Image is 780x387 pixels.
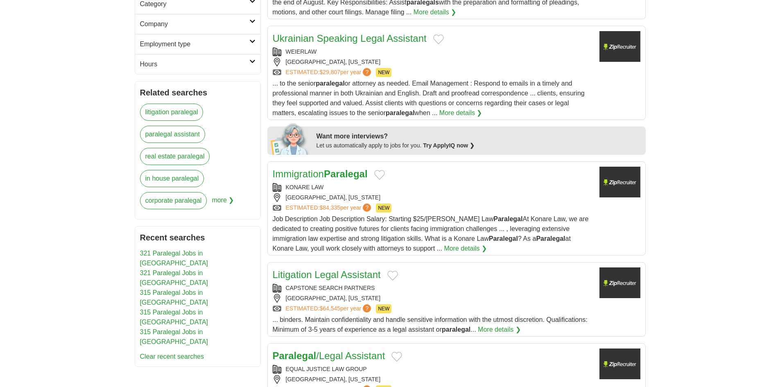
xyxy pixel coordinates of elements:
[140,250,208,267] a: 321 Paralegal Jobs in [GEOGRAPHIC_DATA]
[324,168,368,179] strong: Paralegal
[478,325,521,335] a: More details ❯
[444,244,487,253] a: More details ❯
[135,14,260,34] a: Company
[317,131,641,141] div: Want more interviews?
[273,193,593,202] div: [GEOGRAPHIC_DATA], [US_STATE]
[439,108,482,118] a: More details ❯
[273,215,589,252] span: Job Description Job Description Salary: Starting $25/[PERSON_NAME] Law At Konare Law, we are dedi...
[442,326,470,333] strong: paralegal
[140,309,208,326] a: 315 Paralegal Jobs in [GEOGRAPHIC_DATA]
[391,352,402,362] button: Add to favorite jobs
[363,204,371,212] span: ?
[273,48,593,56] div: WEIERLAW
[140,104,203,121] a: litigation paralegal
[286,68,373,77] a: ESTIMATED:$29,807per year?
[599,349,640,379] img: Company logo
[386,109,414,116] strong: paralegal
[273,33,427,44] a: Ukrainian Speaking Legal Assistant
[319,69,340,75] span: $29,807
[376,304,391,313] span: NEW
[374,170,385,180] button: Add to favorite jobs
[493,215,522,222] strong: Paralegal
[376,68,391,77] span: NEW
[489,235,518,242] strong: Paralegal
[140,170,204,187] a: in house paralegal
[317,141,641,150] div: Let us automatically apply to jobs for you.
[273,350,385,361] a: Paralegal/Legal Assistant
[140,19,249,29] h2: Company
[273,365,593,373] div: EQUAL JUSTICE LAW GROUP
[273,269,381,280] a: Litigation Legal Assistant
[273,183,593,192] div: KONARE LAW
[423,142,475,149] a: Try ApplyIQ now ❯
[536,235,565,242] strong: Paralegal
[387,271,398,281] button: Add to favorite jobs
[273,58,593,66] div: [GEOGRAPHIC_DATA], [US_STATE]
[140,192,207,209] a: corporate paralegal
[599,167,640,197] img: Company logo
[140,269,208,286] a: 321 Paralegal Jobs in [GEOGRAPHIC_DATA]
[140,328,208,345] a: 315 Paralegal Jobs in [GEOGRAPHIC_DATA]
[273,80,585,116] span: ... to the senior or attorney as needed. Email Management : Respond to emails in a timely and pro...
[414,7,457,17] a: More details ❯
[363,68,371,76] span: ?
[135,54,260,74] a: Hours
[273,168,368,179] a: ImmigrationParalegal
[319,305,340,312] span: $64,545
[273,375,593,384] div: [GEOGRAPHIC_DATA], [US_STATE]
[140,231,255,244] h2: Recent searches
[273,294,593,303] div: [GEOGRAPHIC_DATA], [US_STATE]
[286,304,373,313] a: ESTIMATED:$64,545per year?
[135,34,260,54] a: Employment type
[316,80,344,87] strong: paralegal
[140,289,208,306] a: 315 Paralegal Jobs in [GEOGRAPHIC_DATA]
[363,304,371,312] span: ?
[376,204,391,213] span: NEW
[599,267,640,298] img: Company logo
[286,204,373,213] a: ESTIMATED:$84,335per year?
[140,86,255,99] h2: Related searches
[140,353,204,360] a: Clear recent searches
[599,31,640,62] img: Company logo
[140,148,210,165] a: real estate paralegal
[212,192,234,214] span: more ❯
[273,350,317,361] strong: Paralegal
[271,122,310,155] img: apply-iq-scientist.png
[140,39,249,49] h2: Employment type
[433,34,444,44] button: Add to favorite jobs
[140,126,205,143] a: paralegal assistant
[319,204,340,211] span: $84,335
[140,59,249,69] h2: Hours
[273,316,588,333] span: ... binders. Maintain confidentiality and handle sensitive information with the utmost discretion...
[273,284,593,292] div: CAPSTONE SEARCH PARTNERS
